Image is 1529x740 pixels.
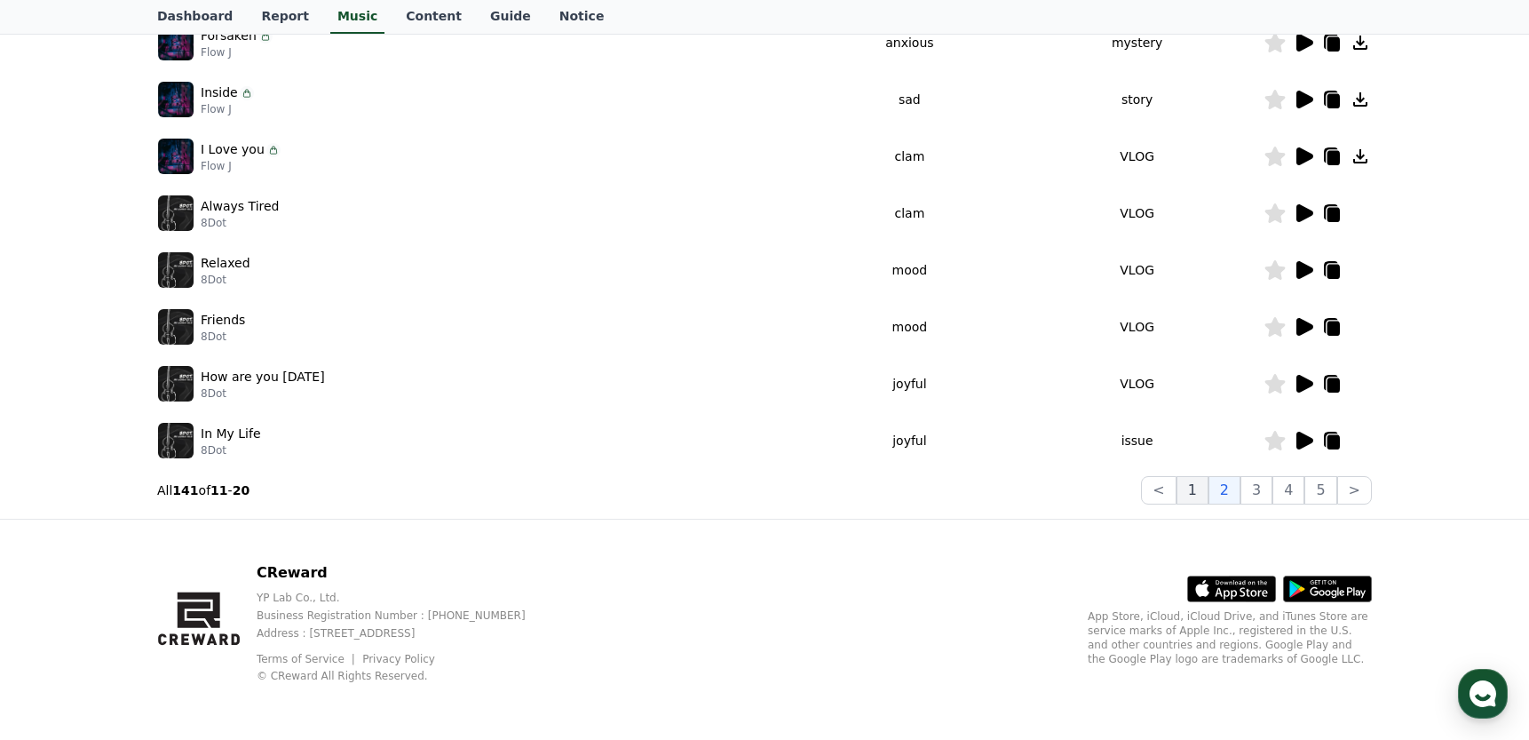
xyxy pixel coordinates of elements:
[172,483,198,497] strong: 141
[1010,128,1264,185] td: VLOG
[201,197,279,216] p: Always Tired
[201,443,261,458] p: 8Dot
[1010,298,1264,355] td: VLOG
[147,591,200,605] span: Messages
[1010,71,1264,128] td: story
[809,128,1011,185] td: clam
[201,273,250,287] p: 8Dot
[158,309,194,345] img: music
[809,412,1011,469] td: joyful
[1010,14,1264,71] td: mystery
[233,483,250,497] strong: 20
[201,311,245,330] p: Friends
[809,71,1011,128] td: sad
[201,159,281,173] p: Flow J
[201,425,261,443] p: In My Life
[5,563,117,608] a: Home
[1088,609,1372,666] p: App Store, iCloud, iCloud Drive, and iTunes Store are service marks of Apple Inc., registered in ...
[201,386,325,401] p: 8Dot
[210,483,227,497] strong: 11
[201,102,254,116] p: Flow J
[257,609,554,623] p: Business Registration Number : [PHONE_NUMBER]
[809,14,1011,71] td: anxious
[158,139,194,174] img: music
[201,254,250,273] p: Relaxed
[201,368,325,386] p: How are you [DATE]
[263,590,306,604] span: Settings
[201,45,273,60] p: Flow J
[201,330,245,344] p: 8Dot
[1010,242,1264,298] td: VLOG
[809,298,1011,355] td: mood
[201,216,279,230] p: 8Dot
[257,591,554,605] p: YP Lab Co., Ltd.
[257,562,554,584] p: CReward
[1176,476,1208,505] button: 1
[117,563,229,608] a: Messages
[45,590,76,604] span: Home
[158,25,194,60] img: music
[1272,476,1304,505] button: 4
[1010,412,1264,469] td: issue
[1141,476,1176,505] button: <
[158,366,194,402] img: music
[362,653,435,665] a: Privacy Policy
[158,195,194,231] img: music
[158,252,194,288] img: music
[1010,355,1264,412] td: VLOG
[257,626,554,641] p: Address : [STREET_ADDRESS]
[1010,185,1264,242] td: VLOG
[158,423,194,458] img: music
[201,140,265,159] p: I Love you
[229,563,341,608] a: Settings
[157,481,250,499] p: All of -
[1337,476,1372,505] button: >
[809,185,1011,242] td: clam
[809,355,1011,412] td: joyful
[257,669,554,683] p: © CReward All Rights Reserved.
[158,82,194,117] img: music
[201,84,238,102] p: Inside
[1208,476,1240,505] button: 2
[1240,476,1272,505] button: 3
[809,242,1011,298] td: mood
[257,653,358,665] a: Terms of Service
[201,27,257,45] p: Forsaken
[1304,476,1336,505] button: 5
